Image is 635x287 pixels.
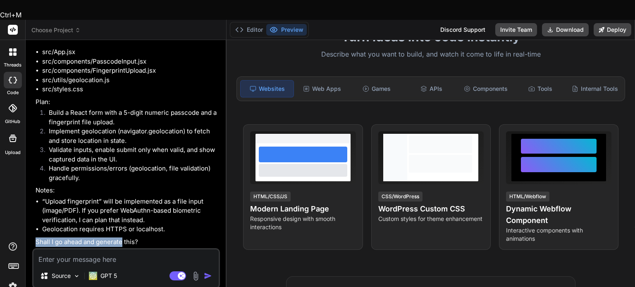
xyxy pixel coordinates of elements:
[435,23,490,36] div: Discord Support
[350,80,403,97] div: Games
[42,85,218,94] li: src/styles.css
[459,80,512,97] div: Components
[405,80,458,97] div: APIs
[506,226,611,243] p: Interactive components with animations
[52,272,71,280] p: Source
[36,237,218,247] p: Shall I go ahead and generate this?
[250,203,356,215] h4: Modern Landing Page
[250,192,291,202] div: HTML/CSS/JS
[42,108,218,127] li: Build a React form with a 5-digit numeric passcode and a fingerprint file upload.
[250,215,356,231] p: Responsive design with smooth interactions
[378,192,423,202] div: CSS/WordPress
[42,164,218,183] li: Handle permissions/errors (geolocation, file validation) gracefully.
[42,76,218,85] li: src/utils/geolocation.js
[542,23,589,36] button: Download
[506,192,549,202] div: HTML/Webflow
[191,271,201,281] img: attachment
[378,203,484,215] h4: WordPress Custom CSS
[36,97,218,107] p: Plan:
[378,215,484,223] p: Custom styles for theme enhancement
[31,26,81,34] span: Choose Project
[232,24,266,36] button: Editor
[594,23,631,36] button: Deploy
[42,197,218,225] li: “Upload fingerprint” will be implemented as a file input (image/PDF). If you prefer WebAuthn-base...
[568,80,621,97] div: Internal Tools
[514,80,567,97] div: Tools
[5,149,21,156] label: Upload
[4,62,21,69] label: threads
[73,273,80,280] img: Pick Models
[42,66,218,76] li: src/components/FingerprintUpload.jsx
[42,127,218,145] li: Implement geolocation (navigator.geolocation) to fetch and store location in state.
[266,24,307,36] button: Preview
[232,49,630,60] p: Describe what you want to build, and watch it come to life in real-time
[42,57,218,66] li: src/components/PasscodeInput.jsx
[89,272,97,280] img: GPT 5
[42,225,218,234] li: Geolocation requires HTTPS or localhost.
[240,80,294,97] div: Websites
[36,186,218,195] p: Notes:
[7,89,19,96] label: code
[506,203,611,226] h4: Dynamic Webflow Component
[495,23,537,36] button: Invite Team
[42,47,218,57] li: src/App.jsx
[42,145,218,164] li: Validate inputs, enable submit only when valid, and show captured data in the UI.
[204,272,212,280] img: icon
[100,272,117,280] p: GPT 5
[5,118,20,125] label: GitHub
[296,80,349,97] div: Web Apps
